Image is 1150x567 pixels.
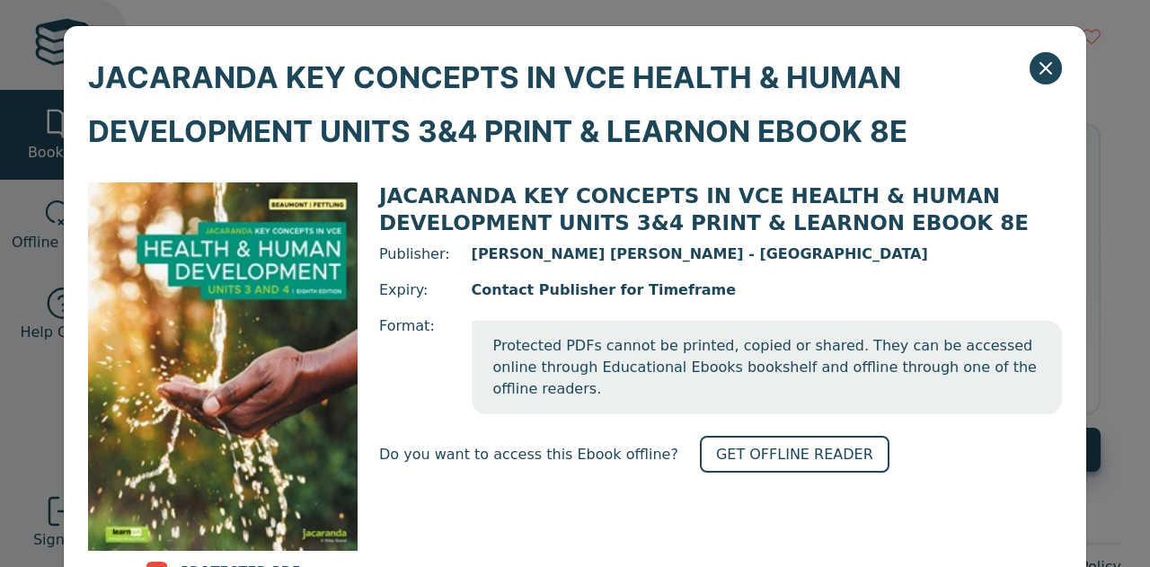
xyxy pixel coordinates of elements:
span: JACARANDA KEY CONCEPTS IN VCE HEALTH & HUMAN DEVELOPMENT UNITS 3&4 PRINT & LEARNON EBOOK 8E [88,50,1030,158]
span: Format: [379,315,450,414]
button: Close [1030,52,1062,84]
span: Protected PDFs cannot be printed, copied or shared. They can be accessed online through Education... [472,321,1062,414]
span: [PERSON_NAME] [PERSON_NAME] - [GEOGRAPHIC_DATA] [472,244,1062,265]
div: Do you want to access this Ebook offline? [379,436,1062,473]
span: Expiry: [379,279,450,301]
span: JACARANDA KEY CONCEPTS IN VCE HEALTH & HUMAN DEVELOPMENT UNITS 3&4 PRINT & LEARNON EBOOK 8E [379,184,1029,235]
span: Publisher: [379,244,450,265]
img: c5684ea3-8719-40ee-8c06-bb103d5c1e9e.jpg [88,182,358,551]
span: Contact Publisher for Timeframe [472,279,1062,301]
a: GET OFFLINE READER [700,436,889,473]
